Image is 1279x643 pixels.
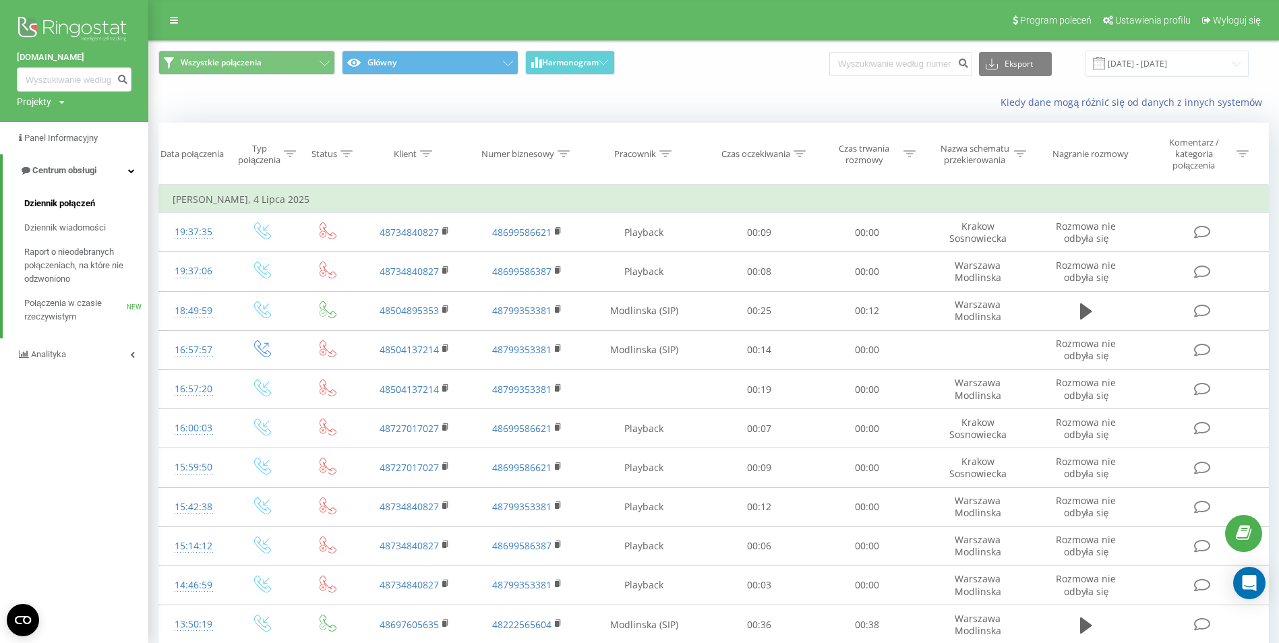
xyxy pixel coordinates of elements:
span: Rozmowa nie odbyła się [1056,416,1116,441]
a: 48734840827 [380,578,439,591]
span: Ustawienia profilu [1115,15,1191,26]
td: 00:19 [705,370,813,409]
div: Nazwa schematu przekierowania [939,143,1011,166]
td: Modlinska (SIP) [583,330,705,369]
td: Playback [583,526,705,565]
a: 48799353381 [492,500,552,513]
a: 48734840827 [380,500,439,513]
span: Raport o nieodebranych połączeniach, na które nie odzwoniono [24,245,142,286]
div: 15:59:50 [173,454,214,481]
div: 15:14:12 [173,533,214,559]
div: Nagranie rozmowy [1052,148,1129,160]
span: Dziennik wiadomości [24,221,106,235]
a: 48799353381 [492,304,552,317]
div: 13:50:19 [173,611,214,638]
a: Dziennik wiadomości [24,216,148,240]
a: 48734840827 [380,539,439,552]
div: 19:37:35 [173,219,214,245]
td: 00:09 [705,213,813,252]
span: Panel Informacyjny [24,133,98,143]
td: 00:06 [705,526,813,565]
td: 00:12 [813,291,922,330]
span: Rozmowa nie odbyła się [1056,376,1116,401]
a: Kiedy dane mogą różnić się od danych z innych systemów [1001,96,1269,109]
div: Projekty [17,95,51,109]
td: Modlinska (SIP) [583,291,705,330]
span: Rozmowa nie odbyła się [1056,455,1116,480]
td: 00:00 [813,330,922,369]
a: 48699586621 [492,461,552,474]
button: Wszystkie połączenia [158,51,335,75]
td: 00:25 [705,291,813,330]
div: Status [311,148,337,160]
td: 00:00 [813,252,922,291]
a: Dziennik połączeń [24,191,148,216]
button: Eksport [979,52,1052,76]
a: 48222565604 [492,618,552,631]
a: [DOMAIN_NAME] [17,51,131,64]
span: Analityka [31,349,66,359]
div: Data połączenia [160,148,224,160]
td: Playback [583,213,705,252]
span: Rozmowa nie odbyła się [1056,259,1116,284]
button: Główny [342,51,518,75]
span: Połączenia w czasie rzeczywistym [24,297,127,324]
a: 48699586387 [492,539,552,552]
span: Rozmowa nie odbyła się [1056,494,1116,519]
div: Pracownik [614,148,656,160]
div: Typ połączenia [238,143,280,166]
a: 48727017027 [380,461,439,474]
a: 48699586387 [492,265,552,278]
td: Warszawa Modlinska [922,487,1034,526]
a: 48734840827 [380,226,439,239]
div: Open Intercom Messenger [1233,567,1266,599]
td: 00:12 [705,487,813,526]
button: Open CMP widget [7,604,39,636]
a: 48504895353 [380,304,439,317]
div: Czas trwania rozmowy [828,143,900,166]
td: 00:07 [705,409,813,448]
td: 00:00 [813,448,922,487]
button: Harmonogram [525,51,615,75]
span: Harmonogram [542,58,599,67]
img: Ringostat logo [17,13,131,47]
td: Warszawa Modlinska [922,252,1034,291]
td: Warszawa Modlinska [922,565,1034,605]
span: Rozmowa nie odbyła się [1056,220,1116,245]
div: 18:49:59 [173,298,214,324]
div: 15:42:38 [173,494,214,520]
a: 48799353381 [492,578,552,591]
span: Wyloguj się [1213,15,1261,26]
td: 00:09 [705,448,813,487]
td: Playback [583,409,705,448]
a: Centrum obsługi [3,154,148,187]
td: Krakow Sosnowiecka [922,213,1034,252]
input: Wyszukiwanie według numeru [829,52,972,76]
span: Program poleceń [1020,15,1092,26]
div: 16:57:57 [173,337,214,363]
td: Krakow Sosnowiecka [922,448,1034,487]
div: 16:00:03 [173,415,214,441]
a: 48504137214 [380,383,439,396]
td: 00:00 [813,409,922,448]
td: [PERSON_NAME], 4 Lipca 2025 [159,186,1269,213]
td: Playback [583,487,705,526]
a: 48699586621 [492,226,552,239]
td: 00:03 [705,565,813,605]
td: Playback [583,565,705,605]
span: Rozmowa nie odbyła się [1056,533,1116,558]
td: Warszawa Modlinska [922,370,1034,409]
a: 48699586621 [492,422,552,435]
td: 00:00 [813,565,922,605]
span: Centrum obsługi [32,165,96,175]
span: Rozmowa nie odbyła się [1056,337,1116,362]
td: 00:08 [705,252,813,291]
span: Dziennik połączeń [24,197,95,210]
div: Numer biznesowy [481,148,554,160]
td: 00:00 [813,487,922,526]
td: 00:00 [813,213,922,252]
a: 48734840827 [380,265,439,278]
a: 48727017027 [380,422,439,435]
a: 48799353381 [492,343,552,356]
div: 16:57:20 [173,376,214,402]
